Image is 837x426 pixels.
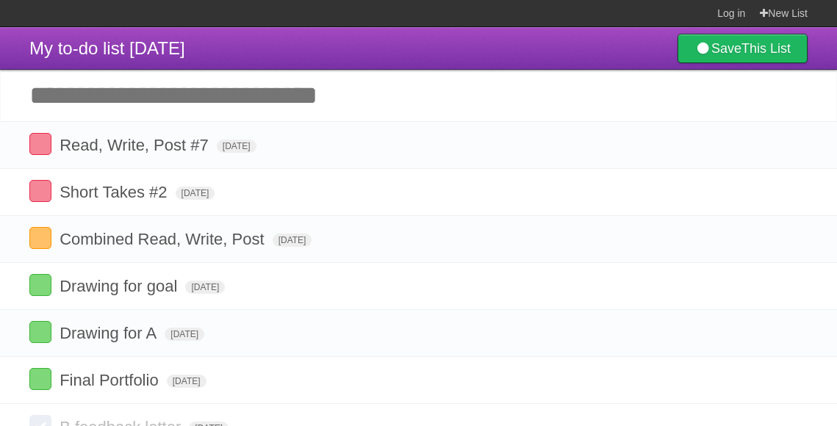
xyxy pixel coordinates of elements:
span: [DATE] [165,328,204,341]
label: Done [29,133,51,155]
a: SaveThis List [678,34,808,63]
span: Read, Write, Post #7 [60,136,212,154]
span: My to-do list [DATE] [29,38,185,58]
label: Done [29,227,51,249]
label: Done [29,180,51,202]
span: [DATE] [176,187,215,200]
span: [DATE] [217,140,256,153]
span: Drawing for A [60,324,160,342]
span: Final Portfolio [60,371,162,389]
span: Short Takes #2 [60,183,170,201]
b: This List [741,41,791,56]
span: [DATE] [273,234,312,247]
label: Done [29,368,51,390]
span: Drawing for goal [60,277,181,295]
span: [DATE] [167,375,206,388]
span: Combined Read, Write, Post [60,230,267,248]
label: Done [29,274,51,296]
span: [DATE] [185,281,225,294]
label: Done [29,321,51,343]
